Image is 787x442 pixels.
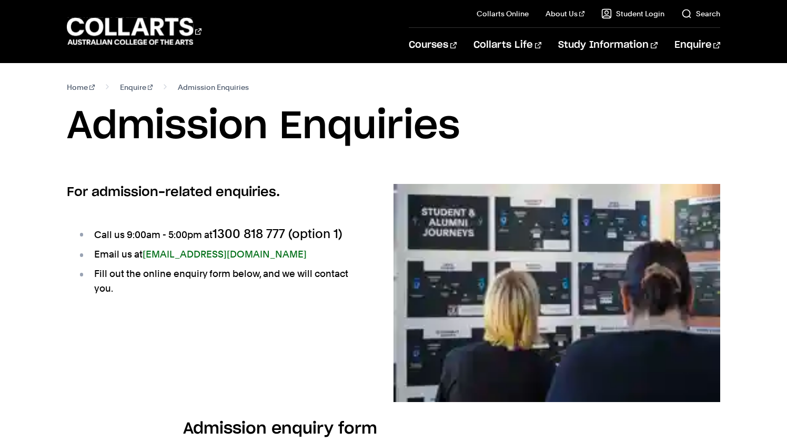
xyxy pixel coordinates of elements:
a: About Us [546,8,584,19]
a: [EMAIL_ADDRESS][DOMAIN_NAME] [143,249,307,260]
a: Collarts Online [477,8,529,19]
a: Study Information [558,28,657,63]
li: Fill out the online enquiry form below, and we will contact you. [77,266,360,296]
span: 1300 818 777 (option 1) [213,226,342,241]
li: Email us at [77,247,360,262]
a: Student Login [601,8,664,19]
a: Collarts Life [473,28,541,63]
a: Enquire [674,28,720,63]
a: Home [67,80,95,95]
h2: For admission-related enquiries. [67,184,360,201]
h1: Admission Enquiries [67,103,720,150]
a: Courses [409,28,457,63]
span: Admission Enquiries [178,80,249,95]
div: Go to homepage [67,16,201,46]
a: Search [681,8,720,19]
a: Enquire [120,80,153,95]
li: Call us 9:00am - 5:00pm at [77,227,360,242]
